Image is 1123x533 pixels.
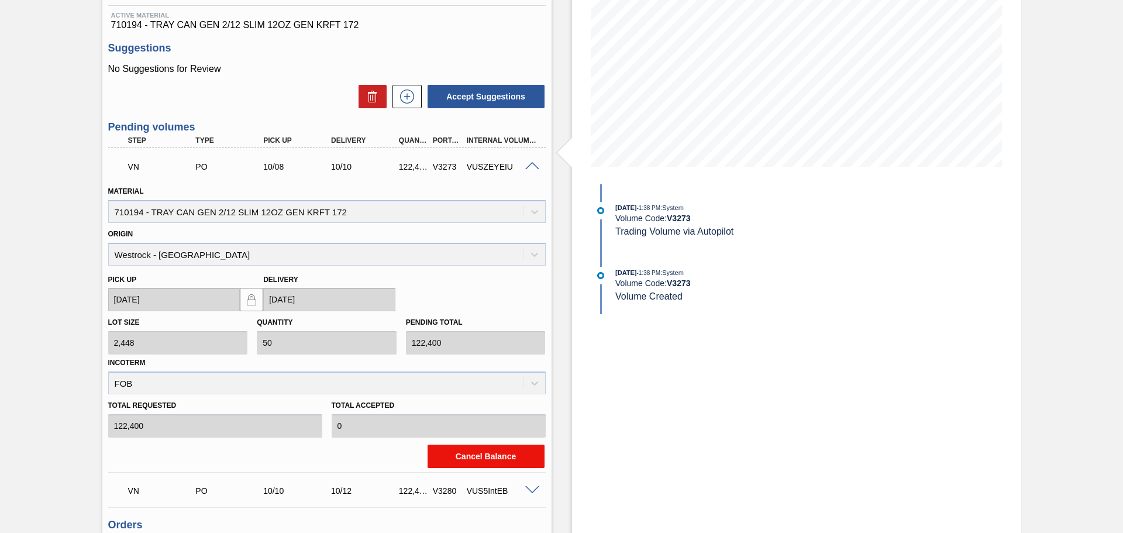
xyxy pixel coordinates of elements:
[464,136,540,145] div: Internal Volume Id
[260,136,336,145] div: Pick up
[125,478,201,504] div: Trading Volume
[667,278,691,288] strong: V 3273
[422,84,546,109] div: Accept Suggestions
[260,162,336,171] div: 10/08/2025
[615,269,636,276] span: [DATE]
[667,214,691,223] strong: V 3273
[597,207,604,214] img: atual
[637,205,661,211] span: - 1:38 PM
[464,486,540,496] div: VUS5IntEB
[615,278,893,288] div: Volume Code:
[240,288,263,311] button: locked
[192,486,268,496] div: Purchase order
[192,162,268,171] div: Purchase order
[128,486,198,496] p: VN
[128,162,198,171] p: VN
[353,85,387,108] div: Delete Suggestions
[108,276,137,284] label: Pick up
[430,162,465,171] div: V3273
[192,136,268,145] div: Type
[108,230,133,238] label: Origin
[263,276,298,284] label: Delivery
[387,85,422,108] div: New suggestion
[108,519,546,531] h3: Orders
[328,136,404,145] div: Delivery
[108,397,322,414] label: Total Requested
[660,269,684,276] span: : System
[332,397,546,414] label: Total Accepted
[396,162,431,171] div: 122,400
[430,486,465,496] div: V3280
[108,42,546,54] h3: Suggestions
[430,136,465,145] div: Portal Volume
[108,187,144,195] label: Material
[108,288,240,311] input: mm/dd/yyyy
[396,486,431,496] div: 122,400
[615,226,733,236] span: Trading Volume via Autopilot
[125,136,201,145] div: Step
[406,318,463,326] label: Pending total
[428,85,545,108] button: Accept Suggestions
[111,20,543,30] span: 710194 - TRAY CAN GEN 2/12 SLIM 12OZ GEN KRFT 172
[660,204,684,211] span: : System
[396,136,431,145] div: Quantity
[637,270,661,276] span: - 1:38 PM
[108,64,546,74] p: No Suggestions for Review
[244,293,259,307] img: locked
[615,214,893,223] div: Volume Code:
[428,445,545,468] button: Cancel Balance
[125,154,201,180] div: Trading Volume
[111,12,543,19] span: Active Material
[328,486,404,496] div: 10/12/2025
[464,162,540,171] div: VUSZEYEIU
[263,288,395,311] input: mm/dd/yyyy
[328,162,404,171] div: 10/10/2025
[260,486,336,496] div: 10/10/2025
[615,291,683,301] span: Volume Created
[615,204,636,211] span: [DATE]
[108,318,140,326] label: Lot size
[257,318,292,326] label: Quantity
[108,121,546,133] h3: Pending volumes
[108,359,146,367] label: Incoterm
[597,272,604,279] img: atual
